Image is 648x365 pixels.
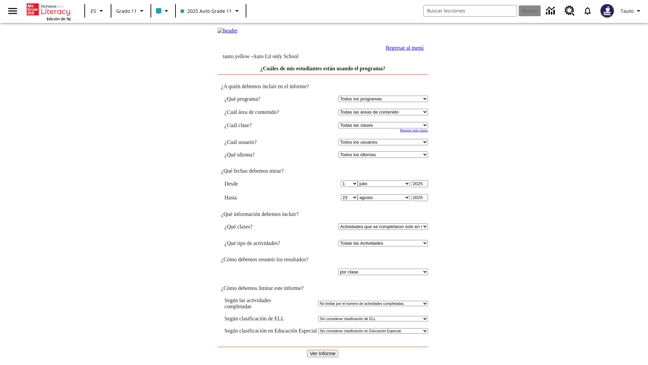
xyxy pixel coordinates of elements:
[116,7,137,15] span: Grado 11
[260,66,385,71] a: ¿Cuáles de mis estudiantes están usando el programa?
[579,2,596,20] a: Notificaciones
[224,122,301,128] td: ¿Cuál clase?
[224,316,317,322] td: Según clasificación de ELL
[218,168,428,174] td: ¿Qué fechas debemos mirar?
[178,5,244,17] button: Clase: 2025 Auto Grade 11, Selecciona una clase
[47,16,71,21] span: Edición de NJ
[253,53,299,59] nobr: Auto Lit only School
[224,151,301,158] td: ¿Qué idioma?
[542,2,561,20] a: Centro de información
[224,109,279,115] nobr: ¿Cuál área de contenido?
[621,7,633,15] span: Tauto
[218,285,428,291] td: ¿Cómo debemos limitar este informe?
[223,53,346,59] td: tauto.yellow -
[218,211,428,217] td: ¿Qué información debemos incluir?
[218,28,238,34] img: header
[153,5,173,17] button: El color de la clase es azul claro. Cambiar el color de la clase.
[224,139,301,145] td: ¿Cuál usuario?
[224,297,317,310] td: Según las actividades completadas
[224,194,301,201] td: Hasta
[386,45,424,51] a: Regresar al menú
[424,5,517,16] input: Buscar campo
[307,350,338,357] input: Ver Informe
[87,5,109,17] button: Lenguaje: ES, Selecciona un idioma
[400,128,428,132] a: Muestre más clases
[224,96,301,102] td: ¿Qué programa?
[3,1,23,21] button: Abrir el menú lateral
[224,180,301,187] td: Desde
[181,7,232,15] span: 2025 Auto Grade 11
[618,5,645,17] button: Perfil/Configuración
[561,2,579,20] a: Centro de recursos, Se abrirá en una pestaña nueva.
[113,5,148,17] button: Grado: Grado 11, Elige un grado
[596,2,618,20] button: Escoja un nuevo avatar
[218,83,428,90] td: ¿A quién debemos incluir en el informe?
[224,328,317,334] td: Según clasificación en Educación Especial
[91,7,96,15] span: ES
[600,4,614,18] img: Avatar
[224,223,301,230] td: ¿Qué clases?
[224,240,301,246] td: ¿Qué tipo de actividades?
[27,2,71,21] div: Portada
[218,257,428,263] td: ¿Cómo debemos resumir los resultados?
